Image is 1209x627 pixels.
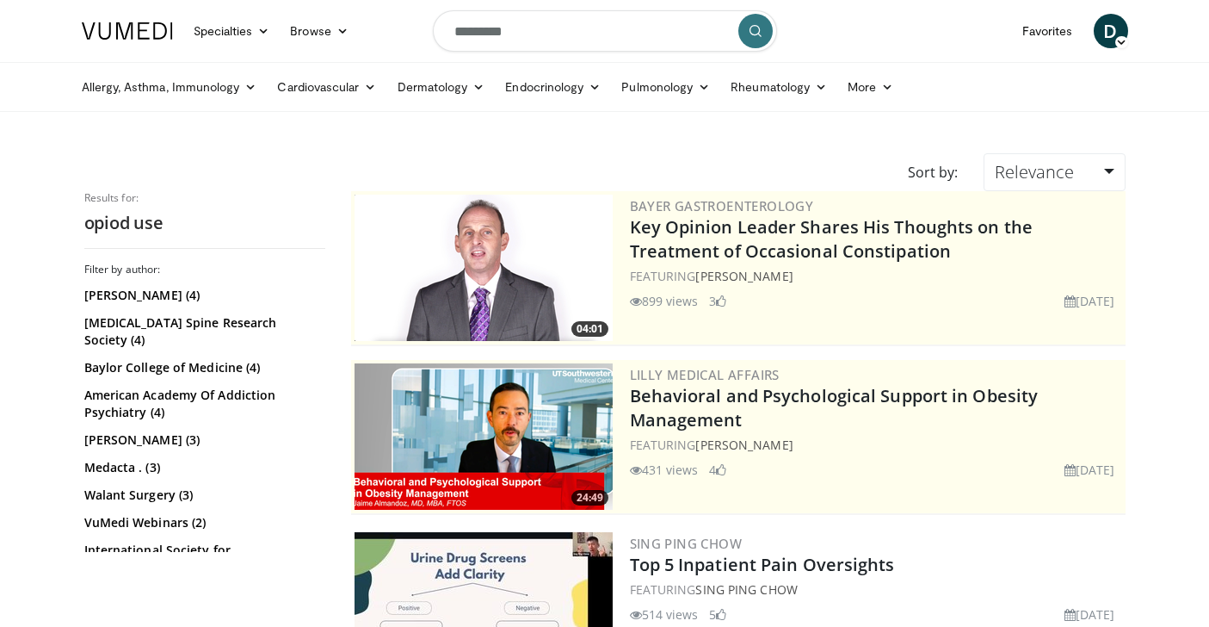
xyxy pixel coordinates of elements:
a: Bayer Gastroenterology [630,197,814,214]
a: American Academy Of Addiction Psychiatry (4) [84,387,321,421]
a: [PERSON_NAME] [695,268,793,284]
li: 3 [709,292,726,310]
a: 04:01 [355,195,613,341]
h3: Filter by author: [84,263,325,276]
a: Cardiovascular [267,70,386,104]
input: Search topics, interventions [433,10,777,52]
a: Lilly Medical Affairs [630,366,780,383]
a: Sing Ping Chow [630,535,743,552]
span: Relevance [995,160,1074,183]
div: FEATURING [630,436,1122,454]
h2: opiod use [84,212,325,234]
li: [DATE] [1064,461,1115,479]
a: Top 5 Inpatient Pain Oversights [630,553,895,576]
div: Sort by: [895,153,971,191]
a: Baylor College of Medicine (4) [84,359,321,376]
a: [PERSON_NAME] [695,437,793,453]
a: Walant Surgery (3) [84,487,321,504]
p: Results for: [84,191,325,205]
span: 04:01 [571,321,608,337]
a: Dermatology [387,70,496,104]
a: International Society for [MEDICAL_DATA] (2) [84,542,321,576]
a: Key Opinion Leader Shares His Thoughts on the Treatment of Occasional Constipation [630,215,1033,263]
li: 899 views [630,292,699,310]
li: 431 views [630,461,699,479]
a: Favorites [1012,14,1083,48]
li: [DATE] [1064,292,1115,310]
a: Rheumatology [720,70,837,104]
a: Endocrinology [495,70,611,104]
a: [MEDICAL_DATA] Spine Research Society (4) [84,314,321,349]
li: [DATE] [1064,605,1115,624]
a: [PERSON_NAME] (3) [84,431,321,449]
img: VuMedi Logo [82,22,173,40]
li: 5 [709,605,726,624]
a: Specialties [183,14,281,48]
div: FEATURING [630,580,1122,599]
a: More [837,70,904,104]
a: Behavioral and Psychological Support in Obesity Management [630,384,1039,431]
a: Browse [280,14,359,48]
a: Allergy, Asthma, Immunology [71,70,268,104]
a: D [1094,14,1128,48]
img: ba3304f6-7838-4e41-9c0f-2e31ebde6754.png.300x170_q85_crop-smart_upscale.png [355,363,613,510]
li: 4 [709,461,726,479]
a: 24:49 [355,363,613,510]
span: 24:49 [571,490,608,506]
a: Relevance [984,153,1125,191]
a: Medacta . (3) [84,459,321,476]
a: VuMedi Webinars (2) [84,514,321,531]
li: 514 views [630,605,699,624]
div: FEATURING [630,267,1122,285]
a: [PERSON_NAME] (4) [84,287,321,304]
img: 9828b8df-38ad-4333-b93d-bb657251ca89.png.300x170_q85_crop-smart_upscale.png [355,195,613,341]
a: Pulmonology [611,70,720,104]
a: Sing Ping Chow [695,581,797,598]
